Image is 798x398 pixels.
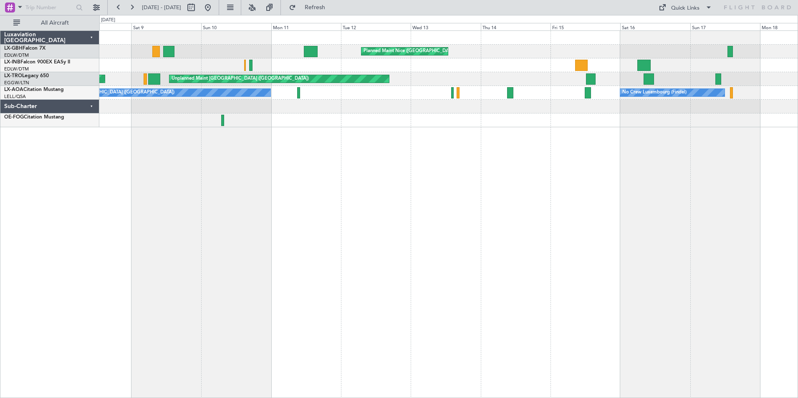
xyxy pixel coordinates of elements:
[4,73,22,78] span: LX-TRO
[4,46,23,51] span: LX-GBH
[142,4,181,11] span: [DATE] - [DATE]
[4,52,29,58] a: EDLW/DTM
[25,1,73,14] input: Trip Number
[622,86,687,99] div: No Crew Luxembourg (Findel)
[4,60,20,65] span: LX-INB
[131,23,201,30] div: Sat 9
[690,23,760,30] div: Sun 17
[285,1,335,14] button: Refresh
[172,73,309,85] div: Unplanned Maint [GEOGRAPHIC_DATA] ([GEOGRAPHIC_DATA])
[411,23,480,30] div: Wed 13
[551,23,620,30] div: Fri 15
[4,115,64,120] a: OE-FOGCitation Mustang
[298,5,333,10] span: Refresh
[38,86,174,99] div: No Crew Ostend-[GEOGRAPHIC_DATA] ([GEOGRAPHIC_DATA])
[4,46,45,51] a: LX-GBHFalcon 7X
[341,23,411,30] div: Tue 12
[101,17,115,24] div: [DATE]
[671,4,700,13] div: Quick Links
[4,60,70,65] a: LX-INBFalcon 900EX EASy II
[654,1,716,14] button: Quick Links
[4,93,26,100] a: LELL/QSA
[201,23,271,30] div: Sun 10
[4,87,64,92] a: LX-AOACitation Mustang
[9,16,91,30] button: All Aircraft
[22,20,88,26] span: All Aircraft
[620,23,690,30] div: Sat 16
[4,73,49,78] a: LX-TROLegacy 650
[364,45,457,58] div: Planned Maint Nice ([GEOGRAPHIC_DATA])
[4,115,24,120] span: OE-FOG
[4,66,29,72] a: EDLW/DTM
[4,80,29,86] a: EGGW/LTN
[271,23,341,30] div: Mon 11
[4,87,23,92] span: LX-AOA
[481,23,551,30] div: Thu 14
